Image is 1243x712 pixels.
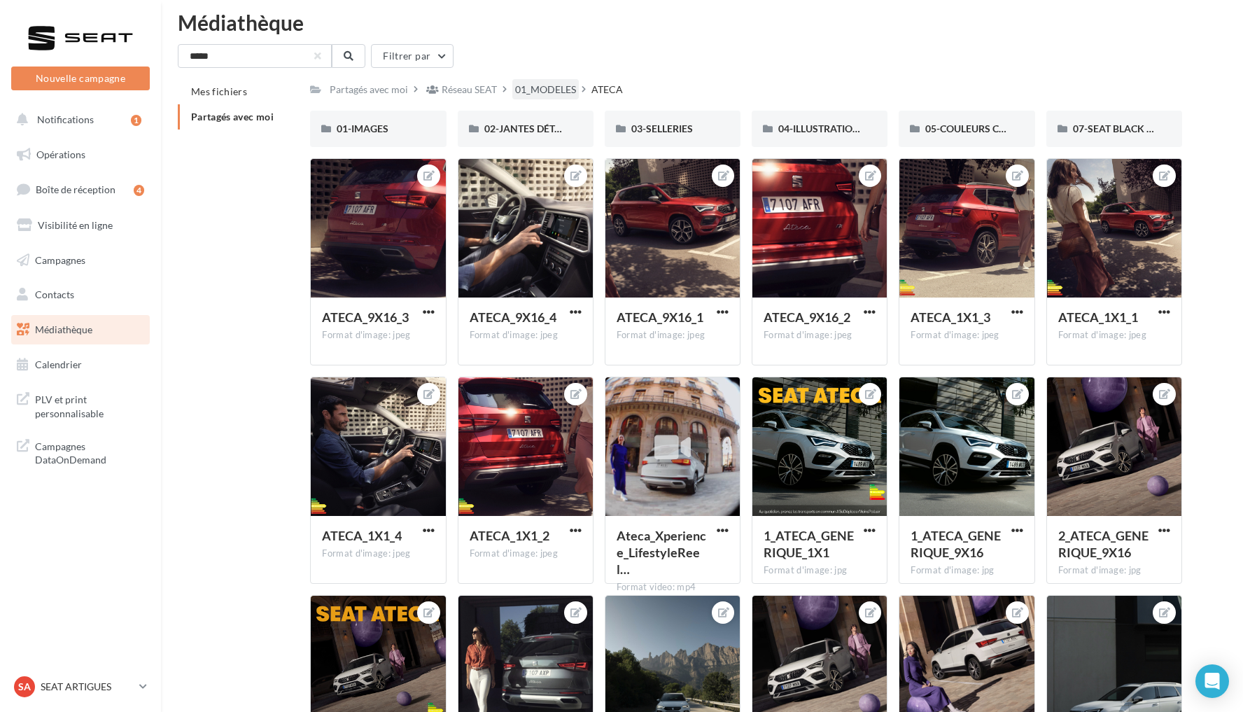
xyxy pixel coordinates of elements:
a: Contacts [8,280,153,309]
span: 1_ATECA_GENERIQUE_9X16 [911,528,1001,560]
span: ATECA_1X1_3 [911,309,990,325]
button: Nouvelle campagne [11,67,150,90]
div: Médiathèque [178,12,1226,33]
div: Réseau SEAT [442,83,497,97]
a: PLV et print personnalisable [8,384,153,426]
span: 03-SELLERIES [631,123,693,134]
span: Opérations [36,148,85,160]
div: Format d'image: jpeg [322,329,434,342]
a: Médiathèque [8,315,153,344]
span: Ateca_Xperience_LifestyleReel_FR [617,528,706,577]
div: Format d'image: jpg [911,564,1023,577]
div: ATECA [591,83,623,97]
span: Médiathèque [35,323,92,335]
span: 2_ATECA_GENERIQUE_9X16 [1058,528,1149,560]
span: ATECA_1X1_2 [470,528,549,543]
span: Visibilité en ligne [38,219,113,231]
span: Calendrier [35,358,82,370]
span: ATECA_1X1_4 [322,528,402,543]
a: Campagnes [8,246,153,275]
span: ATECA_9X16_2 [764,309,850,325]
div: 1 [131,115,141,126]
span: PLV et print personnalisable [35,390,144,420]
div: Format d'image: jpeg [911,329,1023,342]
div: Format d'image: jpeg [470,329,582,342]
a: Calendrier [8,350,153,379]
span: SA [18,680,31,694]
span: Boîte de réception [36,183,115,195]
span: Notifications [37,113,94,125]
span: Campagnes DataOnDemand [35,437,144,467]
div: Format d'image: jpeg [322,547,434,560]
div: Format d'image: jpg [1058,564,1170,577]
span: 02-JANTES DÉTOURÉES [484,123,592,134]
div: Format video: mp4 [617,581,729,594]
div: 01_MODELES [515,83,576,97]
div: Partagés avec moi [330,83,408,97]
span: 04-ILLUSTRATIONS [778,123,866,134]
span: Mes fichiers [191,85,247,97]
div: 4 [134,185,144,196]
div: Format d'image: jpeg [1058,329,1170,342]
button: Notifications 1 [8,105,147,134]
div: Format d'image: jpeg [470,547,582,560]
span: Campagnes [35,253,85,265]
a: Campagnes DataOnDemand [8,431,153,473]
span: Partagés avec moi [191,111,274,123]
span: 01-IMAGES [337,123,388,134]
span: Contacts [35,288,74,300]
span: 1_ATECA_GENERIQUE_1X1 [764,528,854,560]
span: 07-SEAT BLACK EDITIONS [1073,123,1191,134]
a: SA SEAT ARTIGUES [11,673,150,700]
span: 05-COULEURS CARROSSERIES [925,123,1063,134]
a: Boîte de réception4 [8,174,153,204]
span: ATECA_1X1_1 [1058,309,1138,325]
span: ATECA_9X16_1 [617,309,703,325]
span: ATECA_9X16_3 [322,309,409,325]
div: Format d'image: jpg [764,564,876,577]
div: Open Intercom Messenger [1195,664,1229,698]
button: Filtrer par [371,44,454,68]
span: ATECA_9X16_4 [470,309,556,325]
div: Format d'image: jpeg [617,329,729,342]
div: Format d'image: jpeg [764,329,876,342]
a: Visibilité en ligne [8,211,153,240]
p: SEAT ARTIGUES [41,680,134,694]
a: Opérations [8,140,153,169]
